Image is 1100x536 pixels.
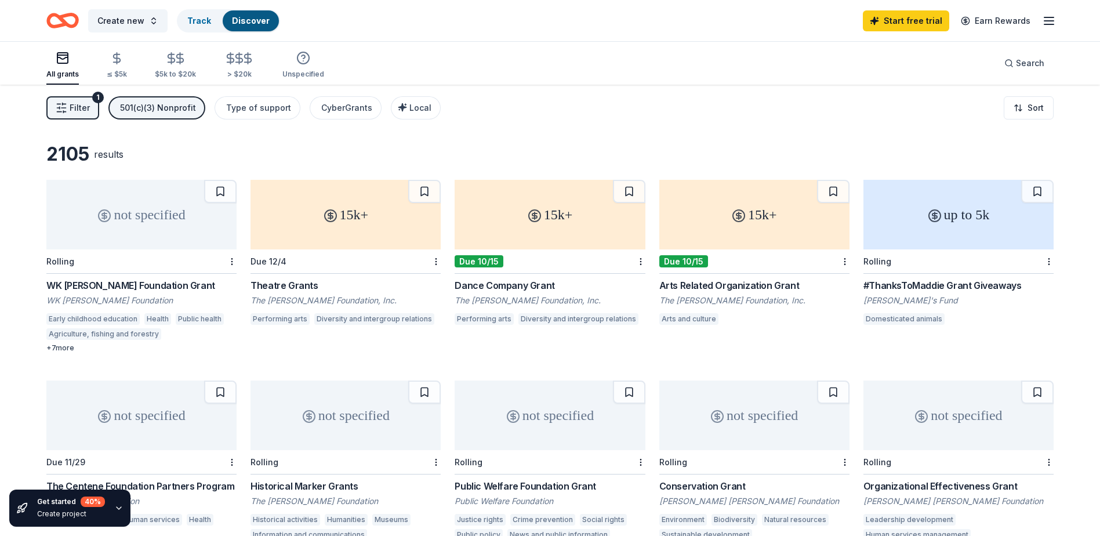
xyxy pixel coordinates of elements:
div: not specified [251,381,441,450]
button: > $20k [224,47,255,85]
div: WK [PERSON_NAME] Foundation Grant [46,278,237,292]
div: Biodiversity [711,514,757,526]
div: Natural resources [762,514,829,526]
div: #ThanksToMaddie Grant Giveaways [863,278,1054,292]
div: Public Welfare Foundation [455,495,645,507]
div: not specified [863,381,1054,450]
div: not specified [46,381,237,450]
div: Rolling [455,457,482,467]
div: [PERSON_NAME] [PERSON_NAME] Foundation [659,495,849,507]
div: Early childhood education [46,313,140,325]
div: Conservation Grant [659,479,849,493]
div: 40 % [81,497,105,507]
div: 15k+ [251,180,441,249]
div: Justice rights [455,514,506,526]
a: 15k+Due 10/15Arts Related Organization GrantThe [PERSON_NAME] Foundation, Inc.Arts and culture [659,180,849,328]
div: + 7 more [46,343,237,353]
span: Create new [97,14,144,28]
div: [PERSON_NAME]'s Fund [863,295,1054,306]
div: Domesticated animals [863,313,945,325]
a: 15k+Due 12/4Theatre GrantsThe [PERSON_NAME] Foundation, Inc.Performing artsDiversity and intergro... [251,180,441,328]
div: Historical Marker Grants [251,479,441,493]
div: Type of support [226,101,291,115]
button: Filter1 [46,96,99,119]
div: not specified [659,381,849,450]
div: Social rights [580,514,627,526]
button: $5k to $20k [155,47,196,85]
div: $5k to $20k [155,70,196,79]
a: up to 5kRolling#ThanksToMaddie Grant Giveaways[PERSON_NAME]'s FundDomesticated animals [863,180,1054,328]
span: Filter [70,101,90,115]
div: Due 12/4 [251,256,286,266]
div: not specified [46,180,237,249]
div: Rolling [659,457,687,467]
a: not specifiedRollingWK [PERSON_NAME] Foundation GrantWK [PERSON_NAME] FoundationEarly childhood e... [46,180,237,353]
div: Organizational Effectiveness Grant [863,479,1054,493]
div: Public health [176,313,224,325]
div: 1 [92,92,104,103]
button: All grants [46,46,79,85]
div: Public Welfare Foundation Grant [455,479,645,493]
div: > $20k [224,70,255,79]
button: Type of support [215,96,300,119]
div: Rolling [251,457,278,467]
div: ≤ $5k [107,70,127,79]
a: Start free trial [863,10,949,31]
button: Create new [88,9,168,32]
div: 501(c)(3) Nonprofit [120,101,196,115]
div: Historical activities [251,514,320,526]
div: Performing arts [455,313,514,325]
div: All grants [46,70,79,79]
div: results [94,147,124,161]
div: Due 11/29 [46,457,85,467]
button: Unspecified [282,46,324,85]
div: Rolling [863,457,891,467]
button: TrackDiscover [177,9,280,32]
div: Dance Company Grant [455,278,645,292]
div: 2105 [46,143,89,166]
button: Sort [1004,96,1054,119]
div: Arts and culture [659,313,718,325]
div: The [PERSON_NAME] Foundation, Inc. [251,295,441,306]
button: 501(c)(3) Nonprofit [108,96,205,119]
div: Theatre Grants [251,278,441,292]
a: Discover [232,16,270,26]
div: Rolling [46,256,74,266]
button: ≤ $5k [107,47,127,85]
span: Local [409,103,431,113]
button: Search [995,52,1054,75]
div: Create project [37,509,105,519]
div: Crime prevention [510,514,575,526]
div: Health [144,313,171,325]
span: Sort [1028,101,1044,115]
div: Museums [372,514,411,526]
a: not specifiedDue 11/29The Centene Foundation Partners ProgramThe Centene FoundationHealth care ac... [46,381,237,529]
div: Leadership development [863,514,956,526]
div: The [PERSON_NAME] Foundation, Inc. [659,295,849,306]
div: The Centene Foundation Partners Program [46,479,237,493]
a: Earn Rewards [954,10,1037,31]
div: WK [PERSON_NAME] Foundation [46,295,237,306]
button: CyberGrants [310,96,382,119]
div: Health [187,514,213,526]
div: Unspecified [282,70,324,79]
a: 15k+Due 10/15Dance Company GrantThe [PERSON_NAME] Foundation, Inc.Performing artsDiversity and in... [455,180,645,328]
div: up to 5k [863,180,1054,249]
a: Track [187,16,211,26]
div: Humanities [325,514,368,526]
button: Local [391,96,441,119]
div: Agriculture, fishing and forestry [46,328,161,340]
div: Due 10/15 [455,255,503,267]
div: The [PERSON_NAME] Foundation, Inc. [455,295,645,306]
div: [PERSON_NAME] [PERSON_NAME] Foundation [863,495,1054,507]
div: CyberGrants [321,101,372,115]
div: not specified [455,381,645,450]
div: Diversity and intergroup relations [518,313,638,325]
div: Performing arts [251,313,310,325]
div: Diversity and intergroup relations [314,313,434,325]
div: 15k+ [455,180,645,249]
div: Get started [37,497,105,507]
div: Rolling [863,256,891,266]
a: Home [46,7,79,34]
div: 15k+ [659,180,849,249]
